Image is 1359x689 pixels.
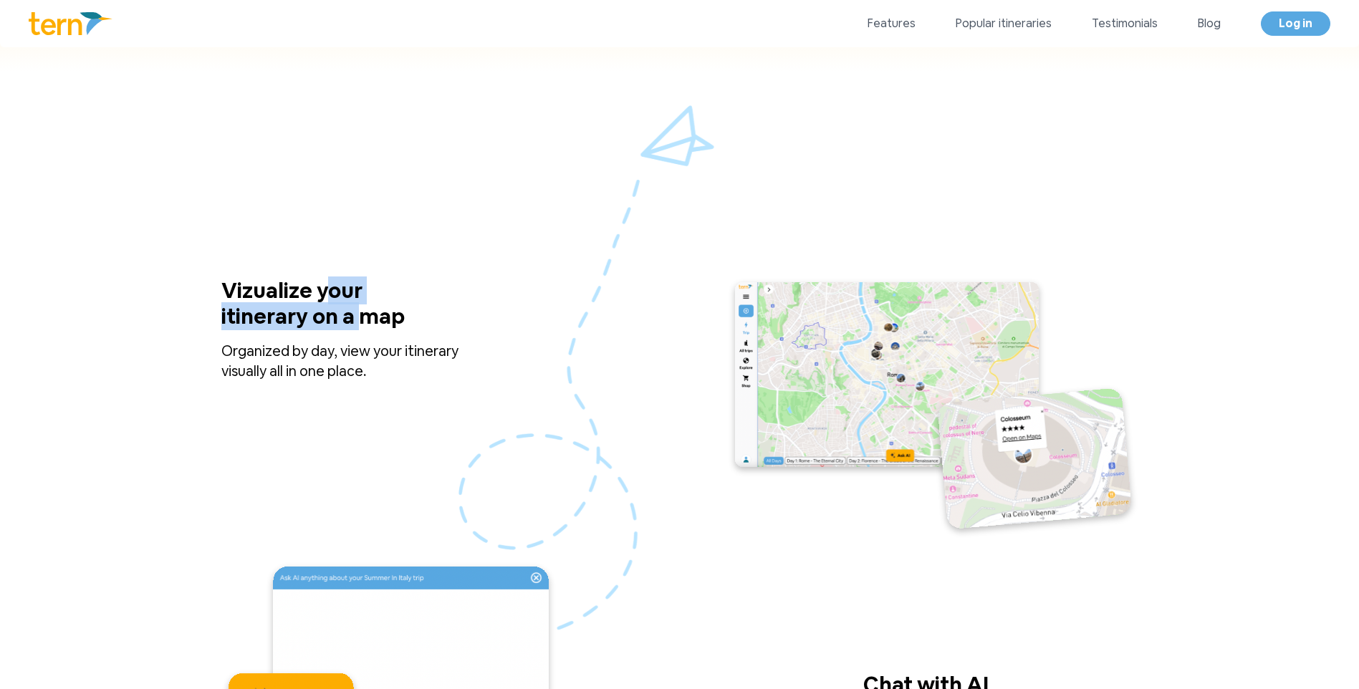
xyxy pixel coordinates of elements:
[221,278,451,341] p: Vizualize your itinerary on a map
[29,12,112,35] img: Logo
[1092,15,1158,32] a: Testimonials
[868,15,916,32] a: Features
[1279,16,1312,31] span: Log in
[221,341,496,381] p: Organized by day, view your itinerary visually all in one place.
[1198,15,1221,32] a: Blog
[956,15,1052,32] a: Popular itineraries
[1261,11,1330,36] a: Log in
[728,278,1138,539] img: itinerary_map.039b9530.svg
